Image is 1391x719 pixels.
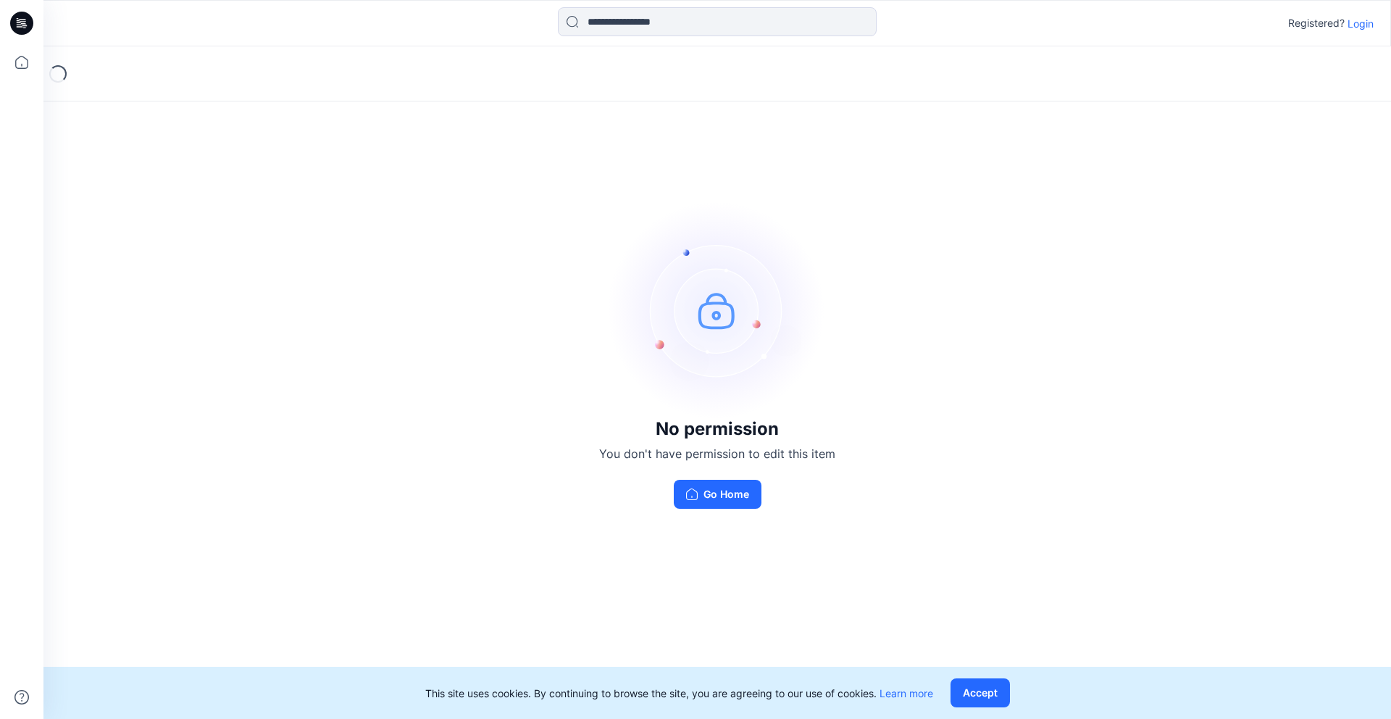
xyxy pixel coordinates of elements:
button: Accept [951,678,1010,707]
p: This site uses cookies. By continuing to browse the site, you are agreeing to our use of cookies. [425,686,933,701]
p: Registered? [1288,14,1345,32]
a: Learn more [880,687,933,699]
p: Login [1348,16,1374,31]
h3: No permission [599,419,835,439]
button: Go Home [674,480,761,509]
p: You don't have permission to edit this item [599,445,835,462]
img: no-perm.svg [609,201,826,419]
